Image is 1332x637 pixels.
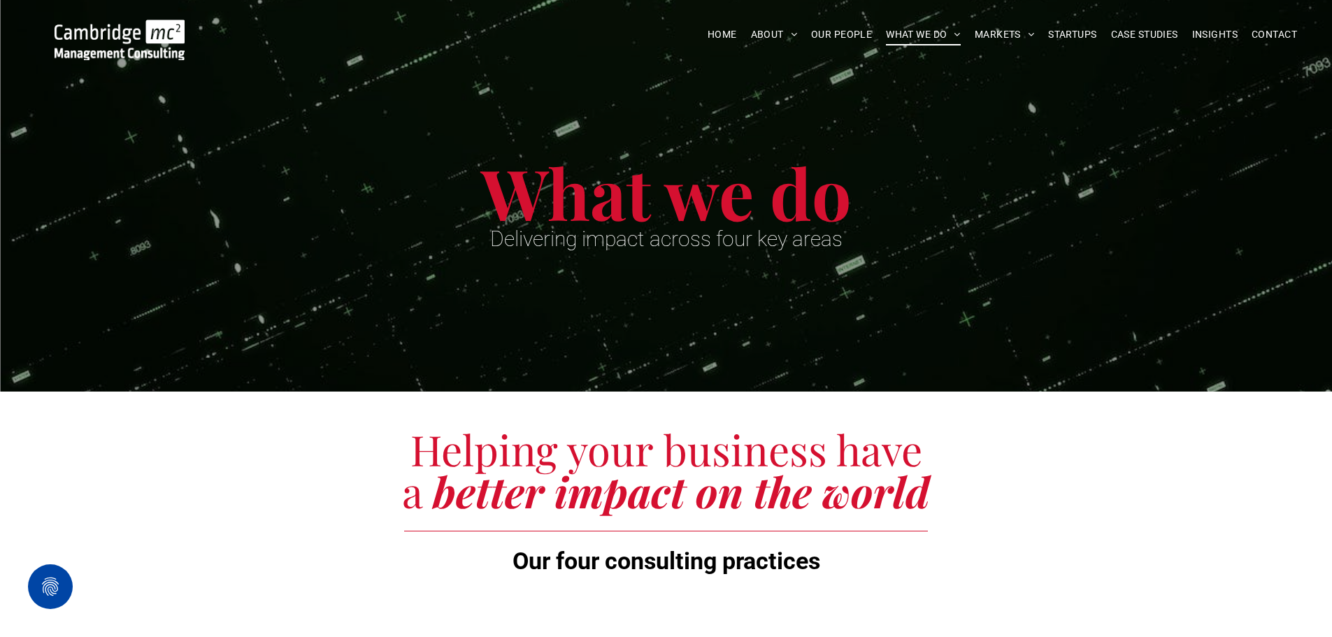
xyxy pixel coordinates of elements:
a: HOME [701,24,744,45]
span: Delivering impact across four key areas [490,227,843,251]
span: Our four consulting practices [513,547,820,575]
img: Go to Homepage [55,20,185,60]
a: STARTUPS [1041,24,1103,45]
a: MARKETS [968,24,1041,45]
a: CASE STUDIES [1104,24,1185,45]
span: What we do [481,145,852,238]
a: ABOUT [744,24,805,45]
a: CONTACT [1245,24,1304,45]
a: OUR PEOPLE [804,24,879,45]
span: better impact on the world [433,463,930,519]
a: INSIGHTS [1185,24,1245,45]
a: WHAT WE DO [879,24,968,45]
span: Helping your business have a [402,421,922,519]
a: Your Business Transformed | Cambridge Management Consulting [55,22,185,36]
